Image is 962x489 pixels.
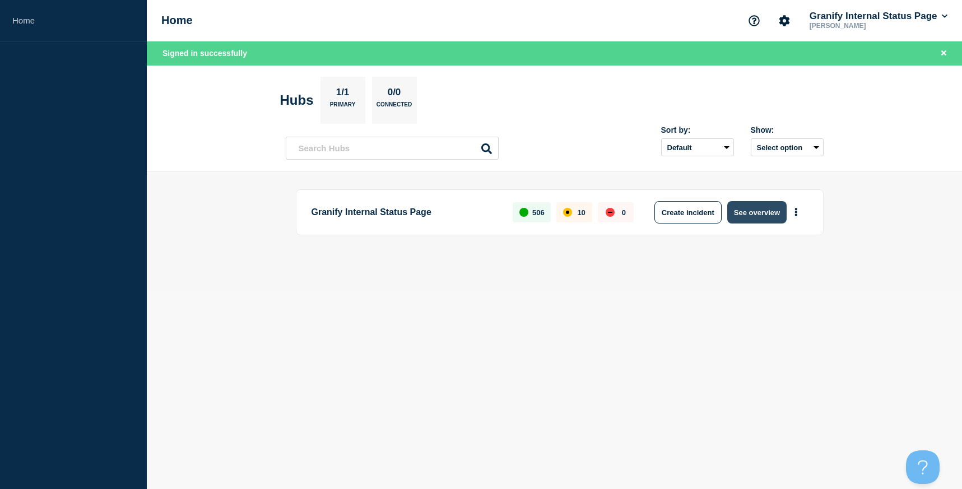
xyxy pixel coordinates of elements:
div: down [606,208,615,217]
p: [PERSON_NAME] [807,22,924,30]
p: Connected [377,101,412,113]
select: Sort by [661,138,734,156]
p: Granify Internal Status Page [312,201,500,223]
input: Search Hubs [286,137,499,160]
p: 10 [577,208,585,217]
span: Signed in successfully [162,49,247,58]
button: Support [742,9,766,32]
p: 506 [532,208,545,217]
button: Granify Internal Status Page [807,11,950,22]
button: Account settings [773,9,796,32]
button: More actions [789,202,803,223]
p: 1/1 [332,87,354,101]
button: Select option [751,138,824,156]
div: Sort by: [661,125,734,134]
p: 0 [622,208,626,217]
div: up [519,208,528,217]
p: Primary [330,101,356,113]
iframe: Help Scout Beacon - Open [906,450,940,484]
button: Close banner [937,47,951,60]
div: affected [563,208,572,217]
h2: Hubs [280,92,314,108]
p: 0/0 [383,87,405,101]
h1: Home [161,14,193,27]
button: Create incident [654,201,722,223]
button: See overview [727,201,787,223]
div: Show: [751,125,824,134]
